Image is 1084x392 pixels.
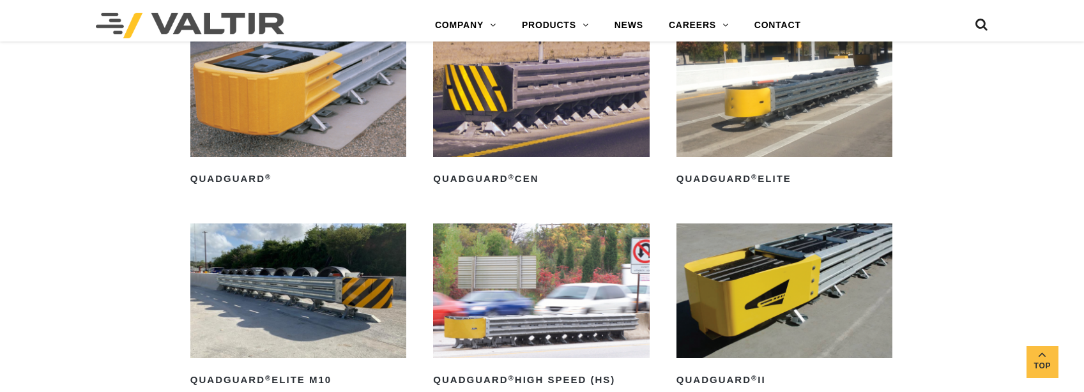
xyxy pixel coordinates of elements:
[509,13,602,38] a: PRODUCTS
[190,223,407,390] a: QuadGuard®Elite M10
[742,13,814,38] a: CONTACT
[433,22,650,189] a: QuadGuard®CEN
[751,173,758,181] sup: ®
[656,13,742,38] a: CAREERS
[676,22,893,189] a: QuadGuard®Elite
[433,370,650,390] h2: QuadGuard High Speed (HS)
[190,370,407,390] h2: QuadGuard Elite M10
[508,173,515,181] sup: ®
[676,169,893,189] h2: QuadGuard Elite
[96,13,284,38] img: Valtir
[508,374,515,382] sup: ®
[433,223,650,390] a: QuadGuard®High Speed (HS)
[265,374,271,382] sup: ®
[1027,346,1058,378] a: Top
[1027,359,1058,373] span: Top
[190,22,407,189] a: QuadGuard®
[265,173,271,181] sup: ®
[751,374,758,382] sup: ®
[676,370,893,390] h2: QuadGuard II
[676,223,893,390] a: QuadGuard®II
[190,169,407,189] h2: QuadGuard
[433,169,650,189] h2: QuadGuard CEN
[422,13,509,38] a: COMPANY
[602,13,656,38] a: NEWS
